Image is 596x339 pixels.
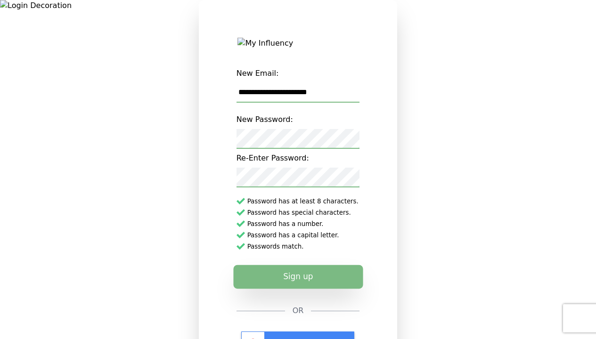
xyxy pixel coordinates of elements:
[233,265,363,289] button: Sign up
[247,207,360,218] span: Password has special characters.
[293,305,304,316] span: OR
[237,38,358,49] img: My Influency
[237,149,360,168] label: Re-Enter Password:
[247,196,360,206] span: Password has at least 8 characters.
[237,64,360,83] label: New Email:
[237,110,360,129] label: New Password:
[247,241,360,251] span: Passwords match.
[247,218,360,229] span: Password has a number.
[247,230,360,240] span: Password has a capital letter.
